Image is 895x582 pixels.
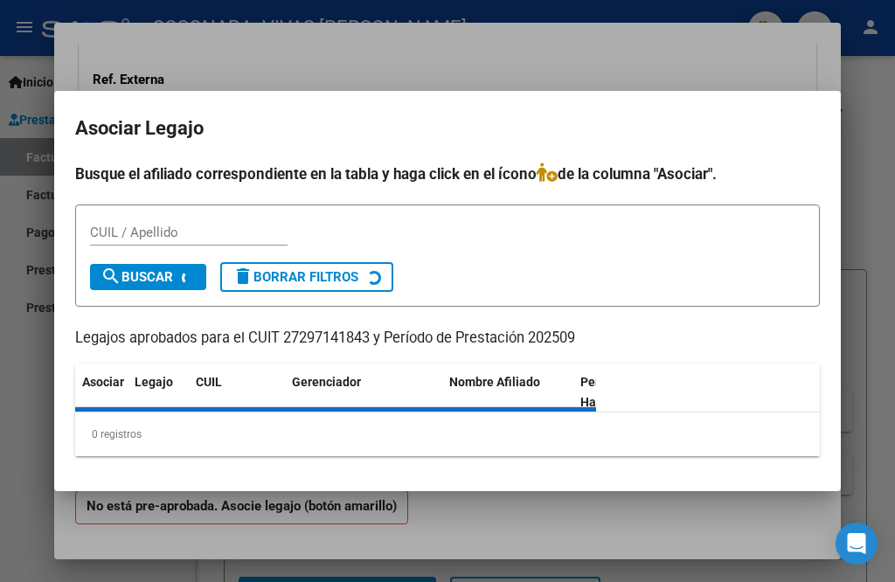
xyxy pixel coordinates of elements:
[232,266,253,287] mat-icon: delete
[75,163,820,185] h4: Busque el afiliado correspondiente en la tabla y haga click en el ícono de la columna "Asociar".
[196,375,222,389] span: CUIL
[580,375,639,409] span: Periodo Habilitado
[285,364,442,421] datatable-header-cell: Gerenciador
[220,262,393,292] button: Borrar Filtros
[128,364,189,421] datatable-header-cell: Legajo
[573,364,691,421] datatable-header-cell: Periodo Habilitado
[449,375,540,389] span: Nombre Afiliado
[836,523,878,565] div: Open Intercom Messenger
[232,269,358,285] span: Borrar Filtros
[90,264,206,290] button: Buscar
[75,112,820,145] h2: Asociar Legajo
[189,364,285,421] datatable-header-cell: CUIL
[101,266,121,287] mat-icon: search
[82,375,124,389] span: Asociar
[101,269,173,285] span: Buscar
[442,364,573,421] datatable-header-cell: Nombre Afiliado
[292,375,361,389] span: Gerenciador
[75,328,820,350] p: Legajos aprobados para el CUIT 27297141843 y Período de Prestación 202509
[75,412,820,456] div: 0 registros
[75,364,128,421] datatable-header-cell: Asociar
[135,375,173,389] span: Legajo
